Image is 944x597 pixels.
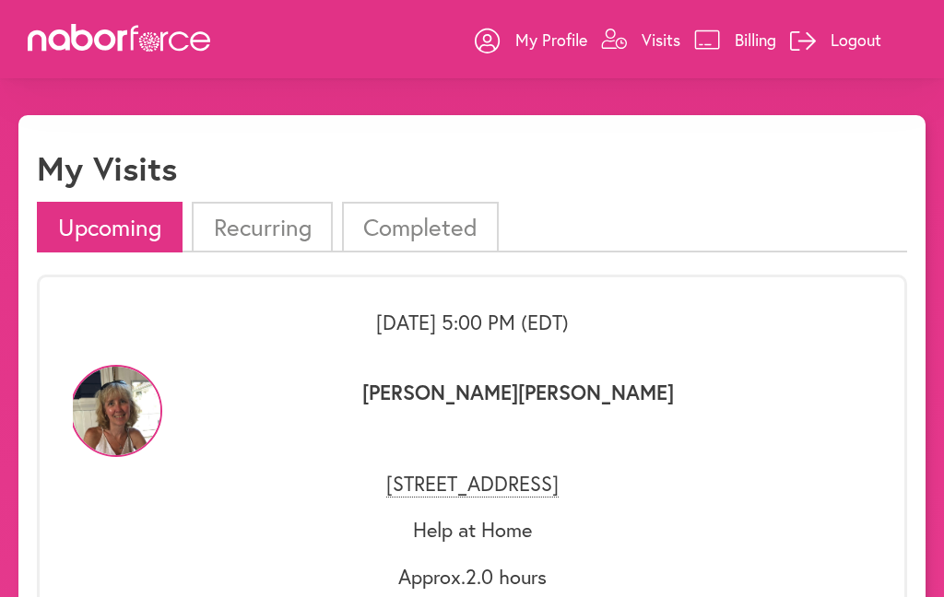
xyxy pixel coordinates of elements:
p: Help at Home [73,518,871,542]
a: Logout [790,12,881,67]
h1: My Visits [37,148,177,188]
p: Approx. 2.0 hours [73,565,871,589]
p: Logout [831,29,881,51]
p: Billing [735,29,776,51]
a: My Profile [475,12,587,67]
li: Completed [342,202,499,252]
p: [PERSON_NAME] [PERSON_NAME] [165,380,871,450]
a: Billing [694,12,776,67]
p: Visits [642,29,680,51]
span: [DATE] 5:00 PM (EDT) [376,309,569,335]
li: Recurring [192,202,332,252]
img: DoKUu0uvQO6YNmIQmK10 [70,365,162,457]
a: Visits [601,12,680,67]
p: My Profile [515,29,587,51]
li: Upcoming [37,202,183,252]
